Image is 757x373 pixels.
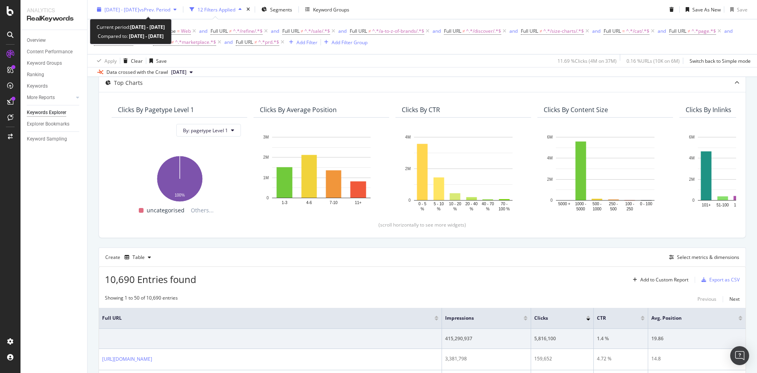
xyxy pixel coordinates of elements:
[121,251,154,264] button: Table
[576,207,585,211] text: 5000
[597,315,629,322] span: CTR
[433,28,441,34] div: and
[338,27,347,35] button: and
[282,200,287,204] text: 1-3
[120,54,143,67] button: Clear
[434,202,444,206] text: 5 - 10
[168,67,196,77] button: [DATE]
[27,6,81,14] div: Analytics
[114,79,143,87] div: Top Charts
[188,206,217,215] span: Others...
[27,14,81,23] div: RealKeywords
[296,39,317,45] div: Add Filter
[271,28,279,34] div: and
[692,26,716,37] span: ^.*page.*$
[453,207,457,211] text: %
[697,294,716,304] button: Previous
[626,207,633,211] text: 250
[106,69,168,76] div: Data crossed with the Crawl
[118,106,194,114] div: Clicks By pagetype Level 1
[224,38,233,46] button: and
[692,198,695,202] text: 0
[702,202,711,207] text: 101+
[131,57,143,64] div: Clear
[724,27,733,35] button: and
[534,335,590,342] div: 5,816,100
[260,106,337,114] div: Clicks By Average Position
[128,33,164,39] b: [DATE] - [DATE]
[27,36,82,45] a: Overview
[592,27,600,35] button: and
[286,37,317,47] button: Add Filter
[130,24,165,30] b: [DATE] - [DATE]
[229,28,232,34] span: ≠
[183,127,228,134] span: By: pagetype Level 1
[593,202,602,206] text: 500 -
[543,26,584,37] span: ^.*/size-charts/.*$
[321,37,367,47] button: Add Filter Group
[104,57,117,64] div: Apply
[27,71,82,79] a: Ranking
[94,54,117,67] button: Apply
[640,202,653,206] text: 0 - 100
[544,106,608,114] div: Clicks By Content Size
[669,28,686,34] span: Full URL
[593,207,602,211] text: 1000
[105,273,196,286] span: 10,690 Entries found
[27,48,82,56] a: Content Performance
[677,254,739,261] div: Select metrics & dimensions
[698,274,740,286] button: Export as CSV
[544,133,667,212] div: A chart.
[682,3,721,16] button: Save As New
[534,355,590,362] div: 159,652
[509,27,518,35] button: and
[592,28,600,34] div: and
[482,202,494,206] text: 40 - 70
[501,202,507,206] text: 70 -
[737,6,748,13] div: Save
[108,221,736,228] div: (scroll horizontally to see more widgets)
[433,27,441,35] button: and
[258,3,295,16] button: Segments
[271,27,279,35] button: and
[118,152,241,203] div: A chart.
[233,26,263,37] span: ^.*/refine/.*$
[355,200,362,204] text: 11+
[27,135,67,143] div: Keyword Sampling
[27,59,82,67] a: Keyword Groups
[689,156,695,160] text: 4M
[224,39,233,45] div: and
[521,28,538,34] span: Full URL
[550,198,553,202] text: 0
[486,207,490,211] text: %
[147,206,185,215] span: uncategorised
[686,106,731,114] div: Clicks By Inlinks
[260,133,383,210] div: A chart.
[716,202,729,207] text: 51-100
[534,315,574,322] span: Clicks
[557,57,617,64] div: 11.69 % Clicks ( 4M on 37M )
[27,82,48,90] div: Keywords
[332,39,367,45] div: Add Filter Group
[105,251,154,264] div: Create
[408,198,411,202] text: 0
[730,346,749,365] div: Open Intercom Messenger
[27,135,82,143] a: Keyword Sampling
[729,294,740,304] button: Next
[686,54,751,67] button: Switch back to Simple mode
[175,37,216,48] span: ^.*marketplace.*$
[27,94,74,102] a: More Reports
[27,120,82,128] a: Explorer Bookmarks
[462,28,465,34] span: ≠
[405,167,411,171] text: 2M
[610,207,617,211] text: 500
[171,69,186,76] span: 2025 Aug. 26th
[350,28,367,34] span: Full URL
[263,155,269,159] text: 2M
[729,296,740,302] div: Next
[658,27,666,35] button: and
[437,207,440,211] text: %
[445,335,528,342] div: 415,290,937
[186,3,245,16] button: 12 Filters Applied
[263,175,269,180] text: 1M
